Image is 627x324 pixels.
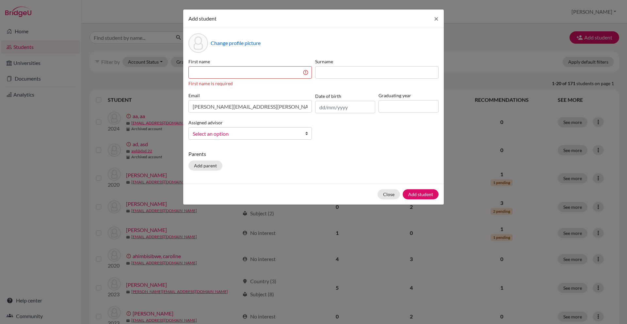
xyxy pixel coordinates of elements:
[403,189,439,199] button: Add student
[434,14,439,23] span: ×
[315,58,439,65] label: Surname
[188,92,312,99] label: Email
[378,92,439,99] label: Graduating year
[378,189,400,199] button: Close
[188,80,312,87] div: First name is required
[193,130,299,138] span: Select an option
[188,119,223,126] label: Assigned advisor
[188,58,312,65] label: First name
[315,101,375,113] input: dd/mm/yyyy
[188,15,217,22] span: Add student
[315,93,341,100] label: Date of birth
[188,33,208,53] div: Profile picture
[429,9,444,28] button: Close
[188,161,222,171] button: Add parent
[188,150,439,158] p: Parents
